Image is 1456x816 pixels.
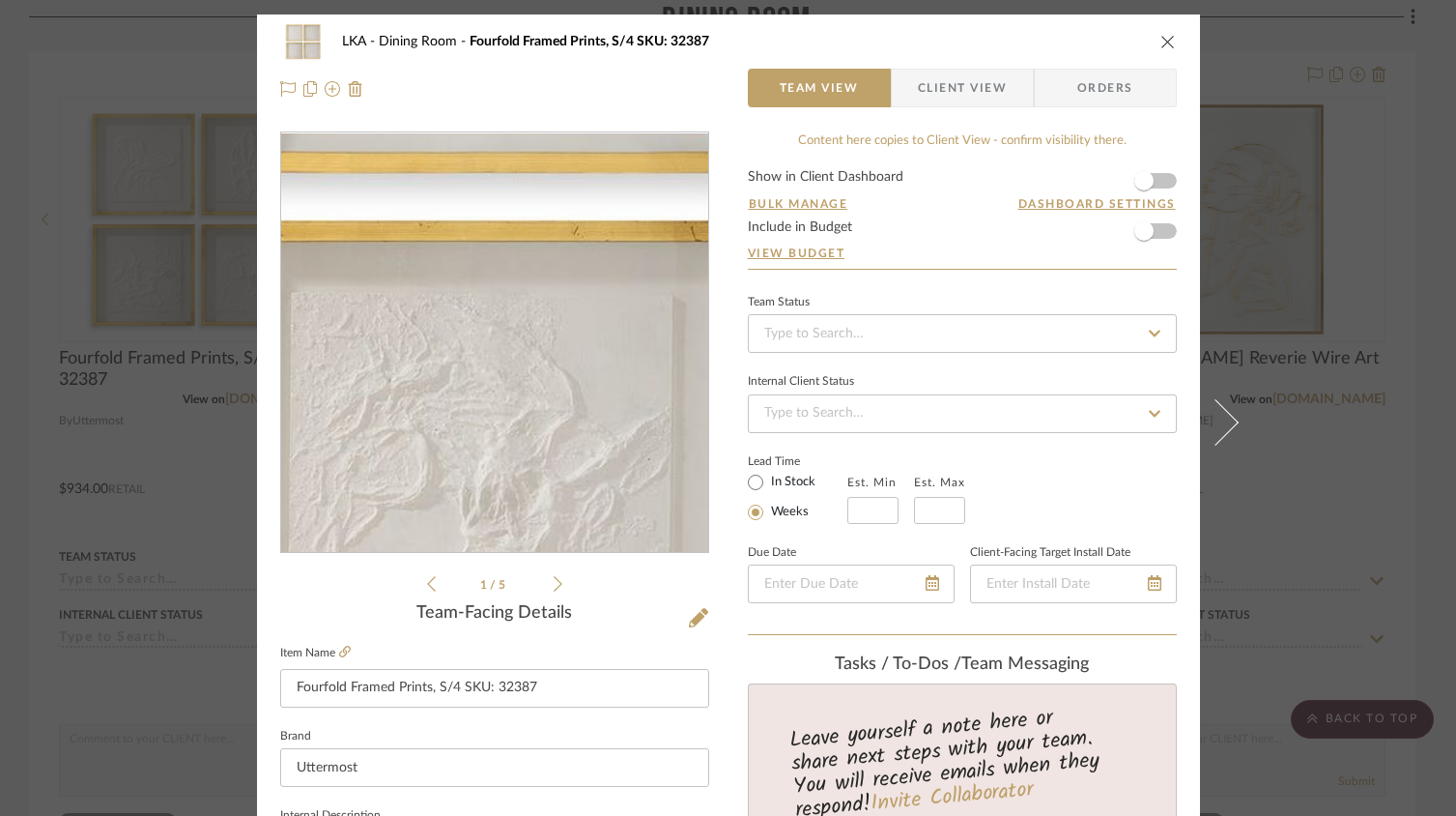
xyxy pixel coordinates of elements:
span: 5 [499,579,508,591]
span: / [490,579,499,591]
a: View Budget [748,246,1177,261]
button: Bulk Manage [748,195,849,213]
span: Client View [918,69,1007,107]
span: Team View [780,69,859,107]
span: Fourfold Framed Prints, S/4 SKU: 32387 [470,35,709,48]
input: Enter Install Date [970,565,1177,603]
div: 0 [281,133,708,553]
label: In Stock [767,474,815,491]
label: Client-Facing Target Install Date [970,548,1130,558]
span: LKA [342,35,379,48]
mat-radio-group: Select item type [748,470,847,524]
label: Item Name [280,645,351,661]
span: Tasks / To-Dos / [835,656,961,673]
span: Dining Room [379,35,470,48]
input: Enter Brand [280,748,709,787]
div: Content here copies to Client View - confirm visibility there. [748,131,1177,151]
img: e820ef44-5335-4a2c-b973-6b647da8775a_48x40.jpg [280,22,327,61]
label: Est. Max [914,476,965,489]
label: Brand [280,732,311,742]
input: Type to Search… [748,314,1177,353]
span: 1 [480,579,490,591]
img: e820ef44-5335-4a2c-b973-6b647da8775a_436x436.jpg [285,133,704,553]
div: Internal Client Status [748,377,854,387]
label: Lead Time [748,452,847,470]
label: Weeks [767,504,809,521]
div: Team Status [748,298,810,307]
span: Orders [1056,69,1155,107]
div: Team-Facing Details [280,603,709,625]
label: Est. Min [847,476,897,489]
div: team Messaging [748,655,1177,676]
input: Type to Search… [748,394,1177,433]
button: Dashboard Settings [1017,195,1177,213]
img: Remove from project [348,81,363,97]
input: Enter Item Name [280,669,709,708]
label: Due Date [748,548,796,558]
input: Enter Due Date [748,565,955,603]
button: close [1159,33,1177,50]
